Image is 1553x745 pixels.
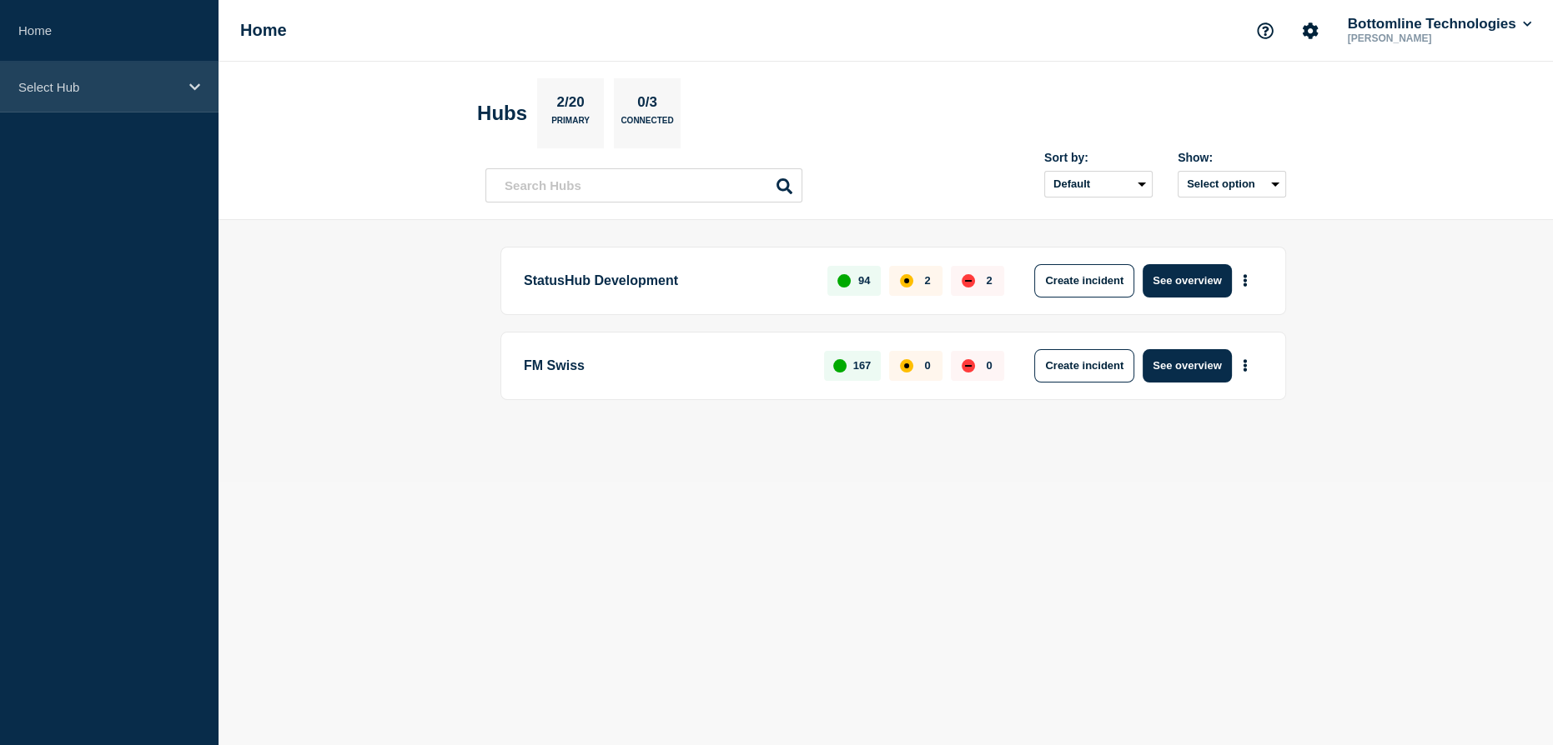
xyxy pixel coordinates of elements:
h1: Home [240,21,287,40]
button: Select option [1178,171,1286,197]
p: 2 [924,274,930,287]
div: Sort by: [1044,151,1153,164]
button: Account settings [1293,13,1328,48]
button: More actions [1234,350,1256,381]
h2: Hubs [477,102,527,125]
p: 167 [853,359,872,372]
p: 0 [986,359,992,372]
p: 2 [986,274,992,287]
div: affected [900,274,913,287]
button: Support [1248,13,1283,48]
button: Create incident [1034,349,1134,382]
p: Primary [551,116,590,133]
div: down [962,359,975,372]
button: Create incident [1034,264,1134,297]
div: affected [900,359,913,372]
button: More actions [1234,265,1256,296]
p: 94 [858,274,870,287]
p: 0 [924,359,930,372]
p: Select Hub [18,80,178,94]
div: Show: [1178,151,1286,164]
p: [PERSON_NAME] [1344,32,1518,44]
p: 2/20 [550,94,591,116]
input: Search Hubs [485,168,802,202]
button: See overview [1143,264,1231,297]
div: up [833,359,847,372]
p: FM Swiss [524,349,805,382]
select: Sort by [1044,171,1153,197]
p: StatusHub Development [524,264,808,297]
div: up [837,274,851,287]
button: See overview [1143,349,1231,382]
div: down [962,274,975,287]
p: 0/3 [631,94,664,116]
p: Connected [621,116,673,133]
button: Bottomline Technologies [1344,16,1535,32]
